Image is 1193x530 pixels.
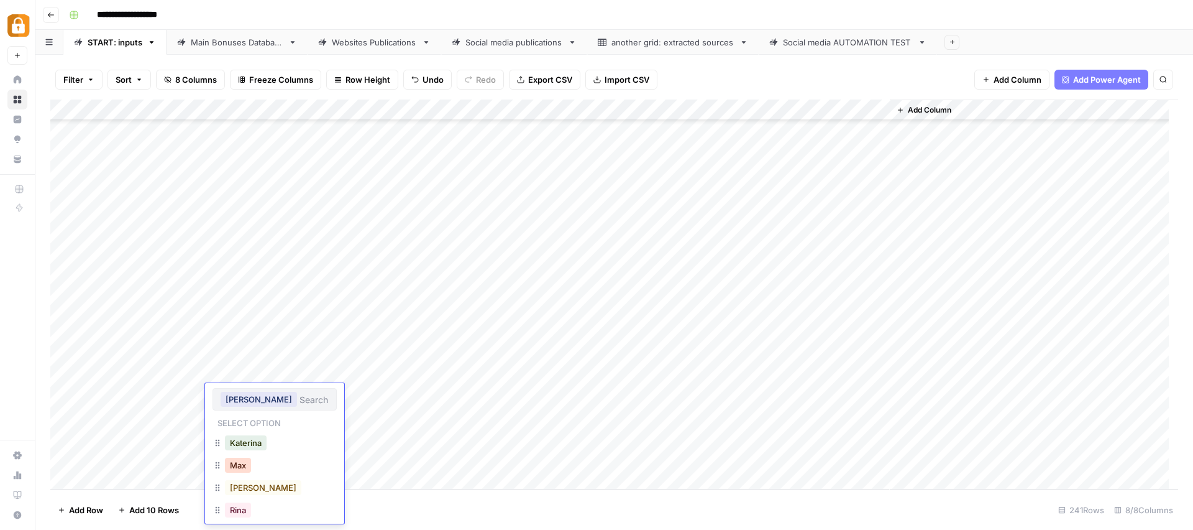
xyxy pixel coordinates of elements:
[326,70,398,90] button: Row Height
[308,30,441,55] a: Websites Publications
[111,500,186,520] button: Add 10 Rows
[167,30,308,55] a: Main Bonuses Database
[116,73,132,86] span: Sort
[994,73,1041,86] span: Add Column
[191,36,283,49] div: Main Bonuses Database
[63,73,83,86] span: Filter
[230,70,321,90] button: Freeze Columns
[892,102,956,118] button: Add Column
[1073,73,1141,86] span: Add Power Agent
[7,10,27,41] button: Workspace: Adzz
[1053,500,1109,520] div: 241 Rows
[509,70,580,90] button: Export CSV
[1054,70,1148,90] button: Add Power Agent
[908,105,951,116] span: Add Column
[7,129,27,149] a: Opportunities
[225,503,251,518] button: Rina
[759,30,937,55] a: Social media AUTOMATION TEST
[175,73,217,86] span: 8 Columns
[299,394,329,405] input: Search or create
[465,36,563,49] div: Social media publications
[611,36,734,49] div: another grid: extracted sources
[225,435,267,450] button: Katerina
[7,445,27,465] a: Settings
[7,485,27,505] a: Learning Hub
[213,478,337,500] div: [PERSON_NAME]
[423,73,444,86] span: Undo
[528,73,572,86] span: Export CSV
[129,504,179,516] span: Add 10 Rows
[7,70,27,90] a: Home
[225,480,301,495] button: [PERSON_NAME]
[221,392,297,407] button: [PERSON_NAME]
[156,70,225,90] button: 8 Columns
[88,36,142,49] div: START: inputs
[7,505,27,525] button: Help + Support
[457,70,504,90] button: Redo
[345,73,390,86] span: Row Height
[50,500,111,520] button: Add Row
[249,73,313,86] span: Freeze Columns
[783,36,913,49] div: Social media AUTOMATION TEST
[7,14,30,37] img: Adzz Logo
[605,73,649,86] span: Import CSV
[213,500,337,523] div: Rina
[225,458,251,473] button: Max
[107,70,151,90] button: Sort
[587,30,759,55] a: another grid: extracted sources
[213,455,337,478] div: Max
[7,109,27,129] a: Insights
[55,70,103,90] button: Filter
[441,30,587,55] a: Social media publications
[476,73,496,86] span: Redo
[213,414,286,429] p: Select option
[213,433,337,455] div: Katerina
[7,149,27,169] a: Your Data
[403,70,452,90] button: Undo
[974,70,1049,90] button: Add Column
[63,30,167,55] a: START: inputs
[69,504,103,516] span: Add Row
[585,70,657,90] button: Import CSV
[7,90,27,109] a: Browse
[1109,500,1178,520] div: 8/8 Columns
[332,36,417,49] div: Websites Publications
[7,465,27,485] a: Usage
